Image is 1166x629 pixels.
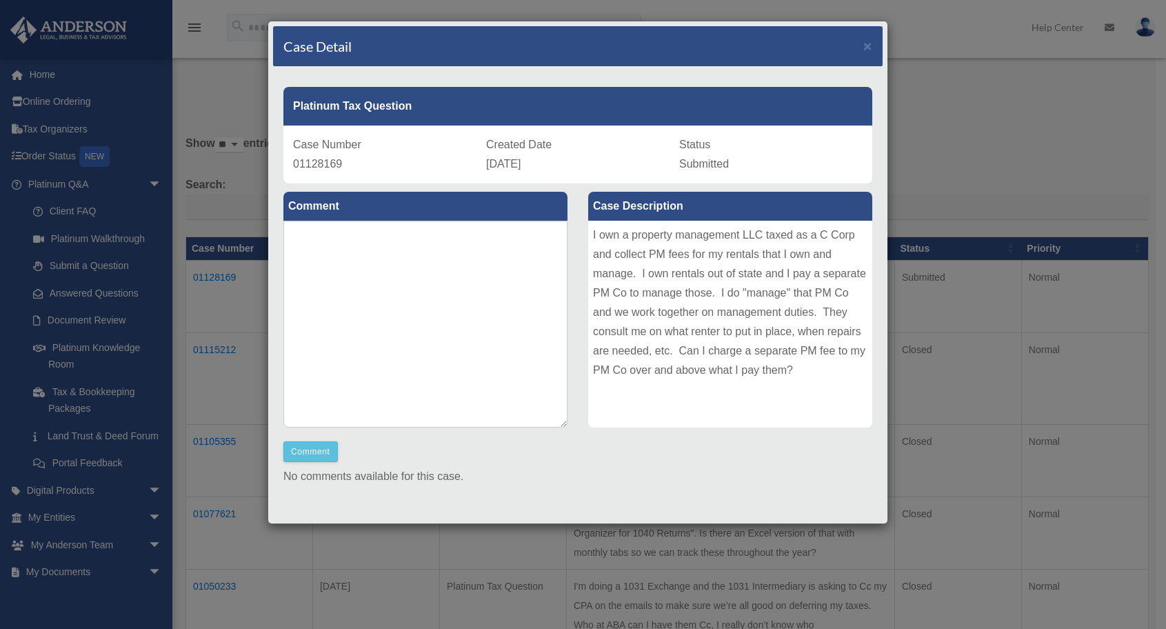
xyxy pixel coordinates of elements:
[283,87,872,126] div: Platinum Tax Question
[283,37,352,56] h4: Case Detail
[679,158,729,170] span: Submitted
[283,192,567,221] label: Comment
[486,139,552,150] span: Created Date
[293,139,361,150] span: Case Number
[863,38,872,54] span: ×
[588,192,872,221] label: Case Description
[679,139,710,150] span: Status
[293,158,342,170] span: 01128169
[283,441,338,462] button: Comment
[863,39,872,53] button: Close
[588,221,872,428] div: I own a property management LLC taxed as a C Corp and collect PM fees for my rentals that I own a...
[283,467,872,486] p: No comments available for this case.
[486,158,521,170] span: [DATE]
